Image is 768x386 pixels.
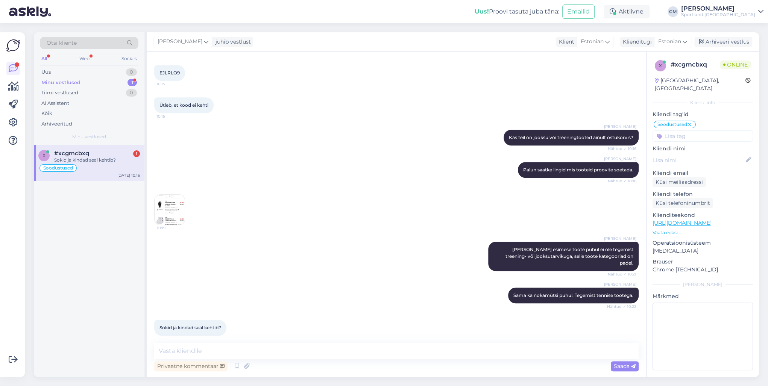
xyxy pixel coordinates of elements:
p: Operatsioonisüsteem [653,239,753,247]
span: EJLRLO9 [159,70,180,76]
div: 0 [126,68,137,76]
span: x [42,153,46,158]
span: Soodustused [43,166,73,170]
div: Sportland [GEOGRAPHIC_DATA] [681,12,755,18]
p: Kliendi email [653,169,753,177]
input: Lisa tag [653,130,753,142]
div: Kliendi info [653,99,753,106]
div: All [40,54,49,64]
span: Estonian [658,38,681,46]
div: Kõik [41,110,52,117]
div: Proovi tasuta juba täna: [475,7,559,16]
p: [MEDICAL_DATA] [653,247,753,255]
div: Küsi meiliaadressi [653,177,706,187]
div: Arhiveeri vestlus [694,37,752,47]
span: Nähtud ✓ 10:16 [608,178,636,184]
p: Kliendi tag'id [653,111,753,118]
span: x [659,63,662,68]
div: Uus [41,68,51,76]
span: Nähtud ✓ 10:16 [608,146,636,151]
p: Vaata edasi ... [653,229,753,236]
span: [PERSON_NAME] [604,156,636,162]
span: Online [720,61,751,69]
p: Kliendi nimi [653,145,753,153]
div: 1 [133,150,140,157]
button: Emailid [562,5,595,19]
input: Lisa nimi [653,156,744,164]
p: Brauser [653,258,753,266]
div: AI Assistent [41,100,69,107]
div: [DATE] 10:16 [117,173,140,178]
div: Arhiveeritud [41,120,72,128]
span: #xcgmcbxq [54,150,89,157]
div: Socials [120,54,138,64]
img: Attachment [155,195,185,225]
span: 10:19 [157,225,185,231]
span: Nähtud ✓ 10:22 [607,304,636,309]
span: Palun saatke lingid mis tooteid proovite soetada. [523,167,633,173]
b: Uus! [475,8,489,15]
span: 10:22 [156,336,185,342]
div: Sokid ja kindad seal kehtib? [54,157,140,163]
span: 10:15 [156,114,185,119]
span: [PERSON_NAME] esimese toote puhul ei ole tegemist treening- või jooksutarvikuga, selle toote kate... [505,247,634,266]
div: [PERSON_NAME] [653,281,753,288]
img: Askly Logo [6,38,20,53]
span: [PERSON_NAME] [604,236,636,241]
span: 10:15 [156,81,185,87]
span: Ütleb, et kood ei kehti [159,102,208,108]
div: 1 [127,79,137,86]
span: [PERSON_NAME] [604,124,636,129]
div: Web [78,54,91,64]
div: Klienditugi [620,38,652,46]
div: juhib vestlust [212,38,251,46]
div: Privaatne kommentaar [154,361,228,371]
p: Klienditeekond [653,211,753,219]
div: Minu vestlused [41,79,80,86]
div: Klient [556,38,574,46]
a: [URL][DOMAIN_NAME] [653,219,712,226]
p: Kliendi telefon [653,190,753,198]
p: Märkmed [653,292,753,300]
div: # xcgmcbxq [671,60,720,69]
p: Chrome [TECHNICAL_ID] [653,266,753,274]
span: Nähtud ✓ 10:21 [608,271,636,277]
span: Sama ka nokamütsi puhul. Tegemist tennise tootega. [513,292,633,298]
div: Küsi telefoninumbrit [653,198,713,208]
span: Sokid ja kindad seal kehtib? [159,325,221,330]
span: Minu vestlused [72,133,106,140]
a: [PERSON_NAME]Sportland [GEOGRAPHIC_DATA] [681,6,763,18]
span: [PERSON_NAME] [604,282,636,287]
div: CM [668,6,678,17]
div: Aktiivne [604,5,650,18]
span: Soodustused [657,122,687,127]
span: Estonian [581,38,604,46]
span: Saada [614,363,636,369]
span: Kas teil on jooksu või treeningtooted ainult ostukorvis? [509,135,633,140]
div: Tiimi vestlused [41,89,78,97]
div: [GEOGRAPHIC_DATA], [GEOGRAPHIC_DATA] [655,77,745,92]
span: [PERSON_NAME] [158,38,202,46]
div: 0 [126,89,137,97]
div: [PERSON_NAME] [681,6,755,12]
span: Otsi kliente [47,39,77,47]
